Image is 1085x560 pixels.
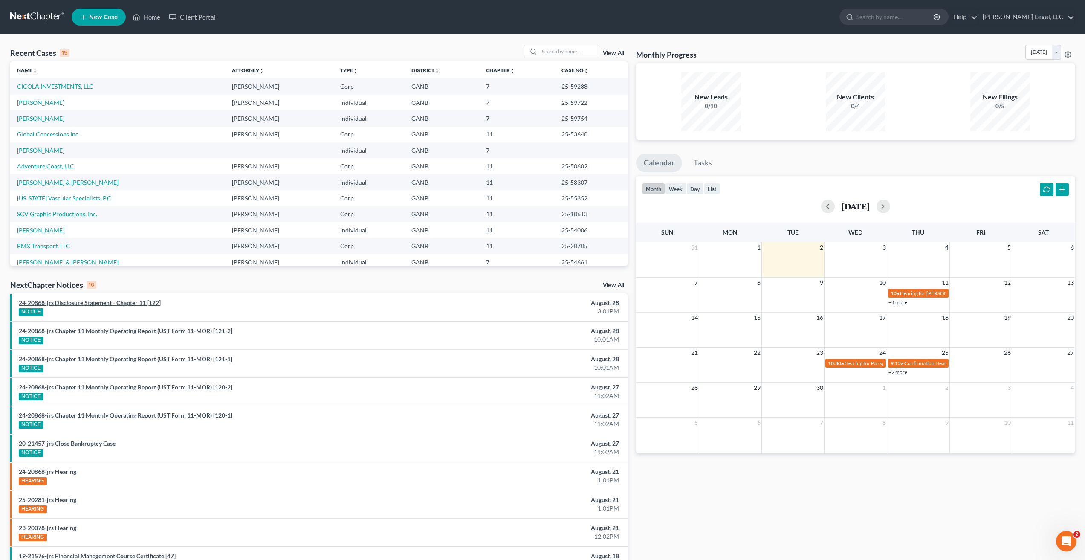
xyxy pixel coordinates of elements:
td: 25-50682 [555,158,628,174]
td: GANB [405,174,479,190]
td: GANB [405,190,479,206]
a: Case Nounfold_more [561,67,589,73]
div: HEARING [19,505,47,513]
td: GANB [405,142,479,158]
span: 17 [878,313,887,323]
span: 24 [878,348,887,358]
span: 7 [694,278,699,288]
td: Individual [333,174,405,190]
a: Home [128,9,165,25]
td: 7 [479,142,555,158]
div: NOTICE [19,421,43,429]
td: Individual [333,95,405,110]
div: August, 21 [425,524,619,532]
i: unfold_more [32,68,38,73]
span: 31 [690,242,699,252]
span: New Case [89,14,118,20]
i: unfold_more [353,68,358,73]
a: BMX Transport, LLC [17,242,70,250]
span: 5 [694,418,699,428]
div: New Filings [970,92,1030,102]
td: [PERSON_NAME] [225,206,333,222]
td: [PERSON_NAME] [225,190,333,206]
a: Chapterunfold_more [486,67,515,73]
a: SCV Graphic Productions, Inc. [17,210,97,218]
a: [PERSON_NAME] [17,226,64,234]
div: August, 28 [425,299,619,307]
a: 24-20868-jrs Chapter 11 Monthly Operating Report (UST Form 11-MOR) [120-1] [19,412,232,419]
input: Search by name... [539,45,599,58]
span: 3 [882,242,887,252]
td: GANB [405,222,479,238]
a: [PERSON_NAME] & [PERSON_NAME] [17,179,119,186]
a: View All [603,282,624,288]
td: Individual [333,110,405,126]
a: CICOLA INVESTMENTS, LLC [17,83,93,90]
td: [PERSON_NAME] [225,127,333,142]
td: GANB [405,95,479,110]
a: 23-20078-jrs Hearing [19,524,76,531]
button: day [686,183,704,194]
td: Corp [333,127,405,142]
span: 22 [753,348,761,358]
a: Tasks [686,154,720,172]
td: 11 [479,222,555,238]
a: 20-21457-jrs Close Bankruptcy Case [19,440,116,447]
a: 24-20868-jrs Hearing [19,468,76,475]
i: unfold_more [584,68,589,73]
a: Districtunfold_more [411,67,440,73]
span: Sun [661,229,674,236]
td: GANB [405,238,479,254]
div: 10:01AM [425,335,619,344]
span: 10 [878,278,887,288]
input: Search by name... [856,9,935,25]
td: GANB [405,206,479,222]
span: 4 [944,242,949,252]
td: 25-58307 [555,174,628,190]
td: Corp [333,238,405,254]
div: 11:02AM [425,420,619,428]
span: Hearing for Pansy [PERSON_NAME] [845,360,925,366]
a: [PERSON_NAME] [17,99,64,106]
td: 25-59722 [555,95,628,110]
a: Attorneyunfold_more [232,67,264,73]
span: 4 [1070,383,1075,393]
div: 10:01AM [425,363,619,372]
div: 0/5 [970,102,1030,110]
a: [PERSON_NAME] [17,115,64,122]
div: NOTICE [19,449,43,457]
button: list [704,183,720,194]
td: 25-55352 [555,190,628,206]
span: 2 [819,242,824,252]
div: 0/10 [681,102,741,110]
div: 11:02AM [425,392,619,400]
td: 25-53640 [555,127,628,142]
td: 11 [479,158,555,174]
div: August, 28 [425,355,619,363]
td: 7 [479,78,555,94]
span: 16 [816,313,824,323]
span: 18 [941,313,949,323]
div: 11:02AM [425,448,619,456]
div: 15 [60,49,69,57]
td: [PERSON_NAME] [225,254,333,270]
span: 6 [756,418,761,428]
td: 7 [479,95,555,110]
td: Corp [333,158,405,174]
td: Individual [333,142,405,158]
a: Client Portal [165,9,220,25]
span: 9 [944,418,949,428]
span: 3 [1007,383,1012,393]
span: 30 [816,383,824,393]
span: 13 [1066,278,1075,288]
td: [PERSON_NAME] [225,174,333,190]
td: [PERSON_NAME] [225,238,333,254]
span: 2 [1073,531,1080,538]
span: 10a [891,290,899,296]
h2: [DATE] [842,202,870,211]
span: 14 [690,313,699,323]
div: New Clients [826,92,885,102]
td: Corp [333,78,405,94]
td: 25-59754 [555,110,628,126]
a: Nameunfold_more [17,67,38,73]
